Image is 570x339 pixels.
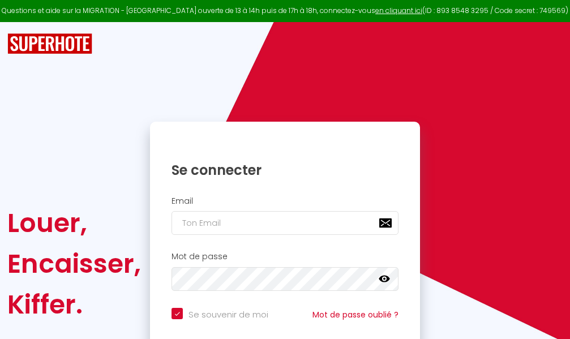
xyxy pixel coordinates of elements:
h1: Se connecter [172,161,398,179]
a: Mot de passe oublié ? [312,309,398,320]
a: en cliquant ici [375,6,422,15]
div: Encaisser, [7,243,141,284]
img: SuperHote logo [7,33,92,54]
h2: Mot de passe [172,252,398,261]
input: Ton Email [172,211,398,235]
div: Louer, [7,203,141,243]
div: Kiffer. [7,284,141,325]
h2: Email [172,196,398,206]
